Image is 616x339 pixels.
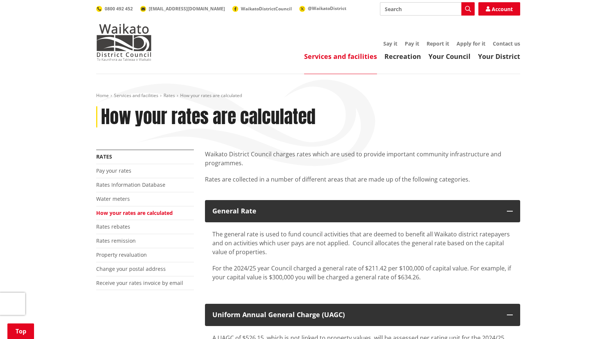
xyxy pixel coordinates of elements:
button: Uniform Annual General Charge (UAGC) [205,304,520,326]
a: Water meters [96,195,130,202]
input: Search input [380,2,475,16]
span: 0800 492 452 [105,6,133,12]
p: For the 2024/25 year Council charged a general rate of $211.42 per $100,000 of capital value. For... [212,264,513,282]
a: Rates [164,92,175,99]
a: [EMAIL_ADDRESS][DOMAIN_NAME] [140,6,225,12]
h1: How your rates are calculated [101,106,316,128]
a: Apply for it [457,40,485,47]
p: The general rate is used to fund council activities that are deemed to benefit all Waikato distri... [212,230,513,256]
a: Contact us [493,40,520,47]
a: @WaikatoDistrict [299,5,346,11]
a: Rates Information Database [96,181,165,188]
span: How your rates are calculated [180,92,242,99]
a: Property revaluation [96,251,147,258]
a: Rates rebates [96,223,130,230]
span: @WaikatoDistrict [308,5,346,11]
a: Rates [96,153,112,160]
a: Say it [383,40,397,47]
iframe: Messenger Launcher [582,308,609,335]
nav: breadcrumb [96,93,520,99]
button: General Rate [205,200,520,222]
a: 0800 492 452 [96,6,133,12]
a: Services and facilities [304,52,377,61]
a: Report it [427,40,449,47]
a: Change your postal address [96,265,166,272]
span: WaikatoDistrictCouncil [241,6,292,12]
a: Your Council [428,52,471,61]
a: Services and facilities [114,92,158,99]
a: How your rates are calculated [96,209,173,216]
span: [EMAIL_ADDRESS][DOMAIN_NAME] [149,6,225,12]
a: Top [7,323,34,339]
a: Home [96,92,109,99]
a: WaikatoDistrictCouncil [232,6,292,12]
a: Account [478,2,520,16]
div: General Rate [212,207,499,215]
a: Pay your rates [96,167,131,174]
p: Waikato District Council charges rates which are used to provide important community infrastructu... [205,150,520,167]
p: Rates are collected in a number of different areas that are made up of the following categories. [205,175,520,193]
img: Waikato District Council - Te Kaunihera aa Takiwaa o Waikato [96,24,152,61]
a: Rates remission [96,237,136,244]
div: Uniform Annual General Charge (UAGC) [212,311,499,319]
a: Pay it [405,40,419,47]
a: Your District [478,52,520,61]
a: Receive your rates invoice by email [96,279,183,286]
a: Recreation [384,52,421,61]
